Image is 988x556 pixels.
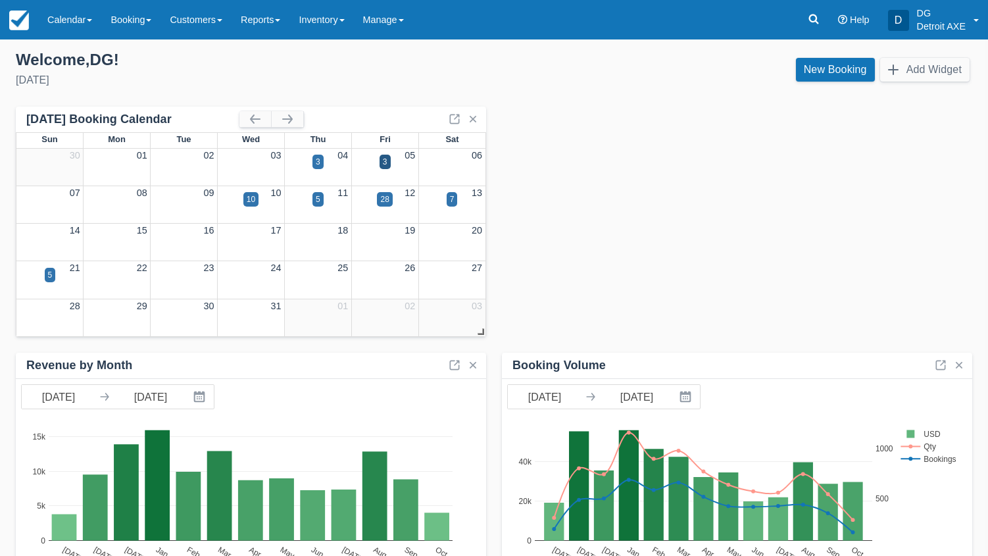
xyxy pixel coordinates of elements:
a: 26 [405,263,415,273]
div: 7 [450,193,455,205]
a: 06 [472,150,482,161]
span: Thu [310,134,326,144]
a: 04 [337,150,348,161]
div: [DATE] Booking Calendar [26,112,239,127]
a: 30 [204,301,214,311]
span: Tue [176,134,191,144]
div: Revenue by Month [26,358,132,373]
a: New Booking [796,58,875,82]
div: Welcome , DG ! [16,50,483,70]
a: 27 [472,263,482,273]
a: 25 [337,263,348,273]
button: Interact with the calendar and add the check-in date for your trip. [674,385,700,409]
a: 12 [405,188,415,198]
a: 02 [405,301,415,311]
a: 03 [270,150,281,161]
span: Wed [242,134,260,144]
span: Mon [108,134,126,144]
a: 01 [137,150,147,161]
img: checkfront-main-nav-mini-logo.png [9,11,29,30]
div: 28 [380,193,389,205]
a: 24 [270,263,281,273]
a: 13 [472,188,482,198]
div: 5 [316,193,320,205]
a: 15 [137,225,147,236]
a: 17 [270,225,281,236]
button: Interact with the calendar and add the check-in date for your trip. [187,385,214,409]
a: 10 [270,188,281,198]
a: 30 [70,150,80,161]
div: 3 [383,156,387,168]
div: [DATE] [16,72,483,88]
span: Help [850,14,870,25]
a: 09 [204,188,214,198]
a: 05 [405,150,415,161]
a: 22 [137,263,147,273]
div: Booking Volume [512,358,606,373]
p: DG [917,7,966,20]
p: Detroit AXE [917,20,966,33]
a: 08 [137,188,147,198]
div: D [888,10,909,31]
span: Fri [380,134,391,144]
a: 07 [70,188,80,198]
button: Add Widget [880,58,970,82]
div: 5 [48,269,53,281]
input: Start Date [508,385,581,409]
input: End Date [114,385,187,409]
input: Start Date [22,385,95,409]
a: 20 [472,225,482,236]
div: 10 [247,193,255,205]
div: 3 [316,156,320,168]
a: 21 [70,263,80,273]
a: 14 [70,225,80,236]
span: Sat [445,134,458,144]
input: End Date [600,385,674,409]
a: 28 [70,301,80,311]
a: 18 [337,225,348,236]
a: 31 [270,301,281,311]
i: Help [838,15,847,24]
a: 16 [204,225,214,236]
a: 01 [337,301,348,311]
a: 29 [137,301,147,311]
a: 23 [204,263,214,273]
span: Sun [41,134,57,144]
a: 02 [204,150,214,161]
a: 11 [337,188,348,198]
a: 19 [405,225,415,236]
a: 03 [472,301,482,311]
